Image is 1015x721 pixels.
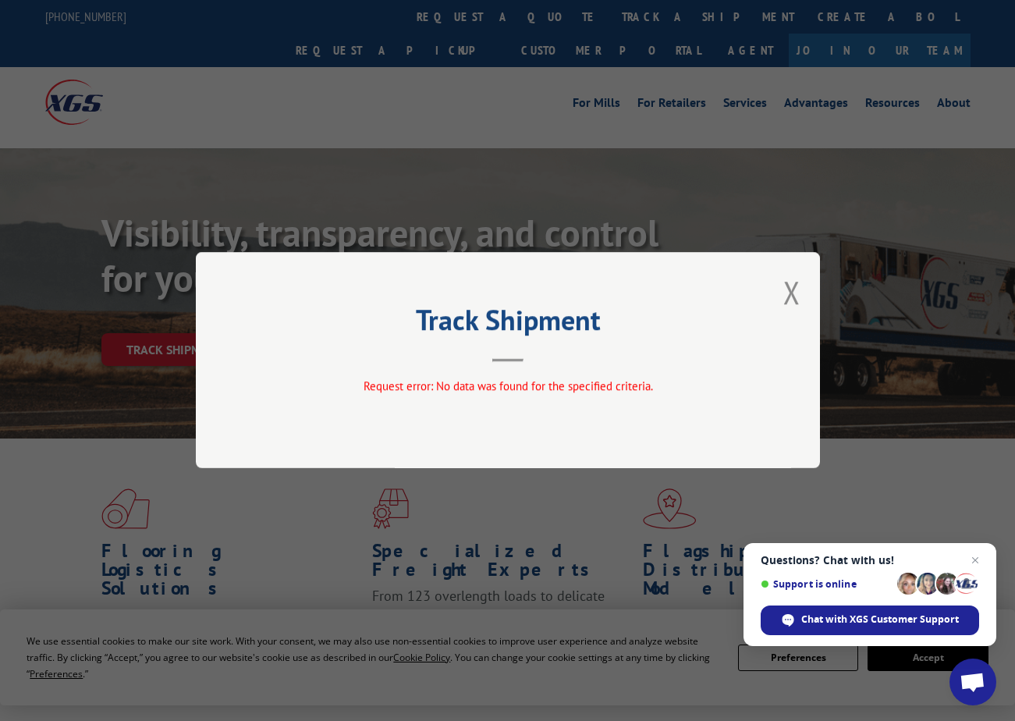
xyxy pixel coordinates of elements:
[783,272,800,313] button: Close modal
[761,606,979,635] span: Chat with XGS Customer Support
[363,379,652,394] span: Request error: No data was found for the specified criteria.
[949,659,996,705] a: Open chat
[761,578,892,590] span: Support is online
[274,309,742,339] h2: Track Shipment
[801,613,959,627] span: Chat with XGS Customer Support
[761,554,979,566] span: Questions? Chat with us!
